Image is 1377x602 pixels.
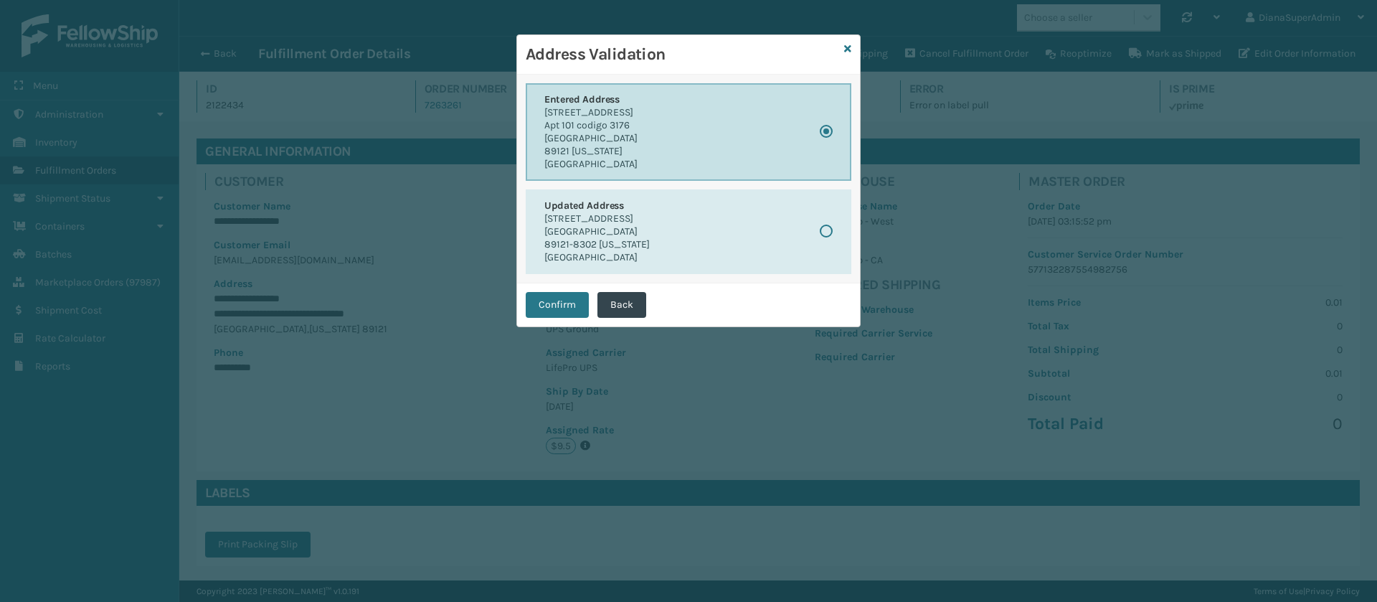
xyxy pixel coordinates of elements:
h6: Updated Address [544,199,650,212]
h3: Address Validation [526,44,838,65]
p: 89121-8302 [US_STATE] [544,238,650,251]
p: [STREET_ADDRESS] [544,106,638,119]
button: Back [597,292,646,318]
h6: Entered Address [544,93,638,106]
button: Confirm [526,292,589,318]
p: Apt 101 codigo 3176 [544,119,638,132]
p: [GEOGRAPHIC_DATA] [544,225,650,238]
p: [GEOGRAPHIC_DATA] [544,251,650,264]
p: 89121 [US_STATE] [544,145,638,158]
p: [GEOGRAPHIC_DATA] [544,158,638,171]
p: [STREET_ADDRESS] [544,212,650,225]
p: [GEOGRAPHIC_DATA] [544,132,638,145]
